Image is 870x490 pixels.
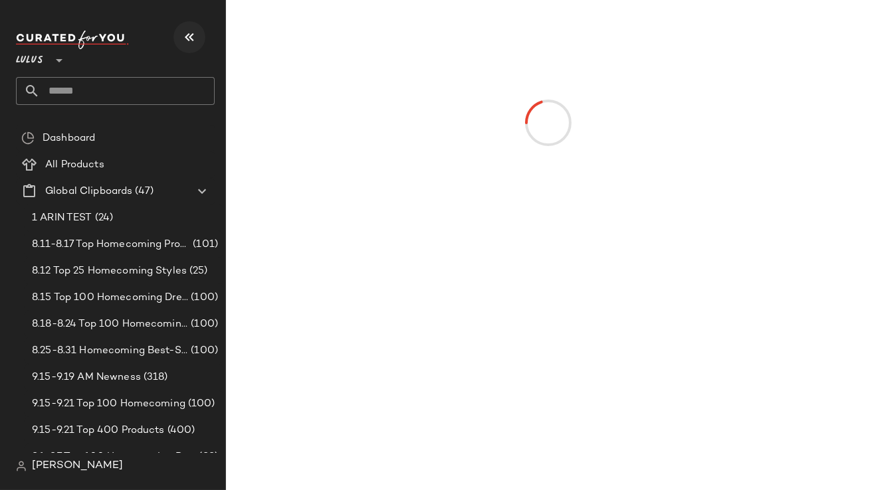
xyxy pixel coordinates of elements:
span: 8.15 Top 100 Homecoming Dresses [32,290,188,305]
span: 9.15-9.19 AM Newness [32,370,141,385]
span: [PERSON_NAME] [32,458,123,474]
span: 9.15-9.21 Top 100 Homecoming [32,396,185,412]
span: (100) [188,290,218,305]
span: Global Clipboards [45,184,132,199]
span: 8.11-8.17 Top Homecoming Product [32,237,190,252]
img: svg%3e [21,131,35,145]
span: Lulus [16,45,43,69]
span: 8.18-8.24 Top 100 Homecoming Dresses [32,317,188,332]
span: 9.1-9.7 Top 100 Homecoming Dresses [32,449,196,465]
span: (100) [188,317,218,332]
span: 9.15-9.21 Top 400 Products [32,423,165,438]
span: (318) [141,370,168,385]
span: (100) [185,396,215,412]
img: cfy_white_logo.C9jOOHJF.svg [16,31,129,49]
span: 1 ARIN TEST [32,210,92,226]
span: (25) [187,264,208,279]
span: Dashboard [43,131,95,146]
span: (400) [165,423,195,438]
span: (24) [92,210,114,226]
img: svg%3e [16,461,27,471]
span: (47) [132,184,154,199]
span: 8.12 Top 25 Homecoming Styles [32,264,187,279]
span: (99) [196,449,218,465]
span: (101) [190,237,218,252]
span: All Products [45,157,104,173]
span: (100) [188,343,218,359]
span: 8.25-8.31 Homecoming Best-Sellers [32,343,188,359]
